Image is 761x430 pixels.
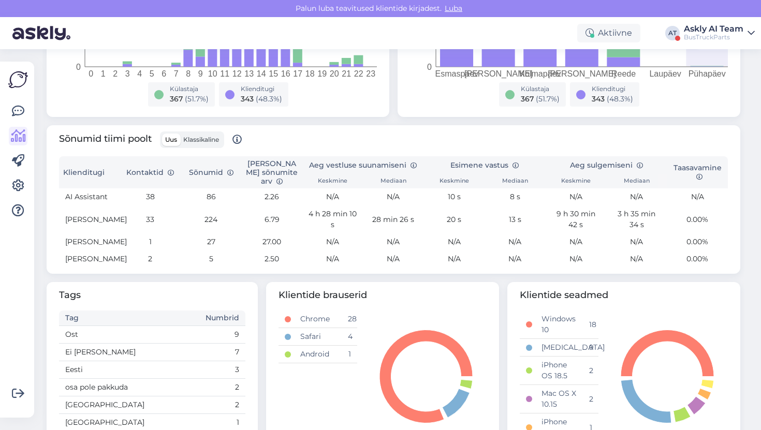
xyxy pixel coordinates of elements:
[684,25,755,41] a: Askly AI TeamBusTruckParts
[232,69,242,78] tspan: 12
[244,69,254,78] tspan: 13
[59,250,120,268] td: [PERSON_NAME]
[536,94,560,103] span: ( 51.7 %)
[162,69,166,78] tspan: 6
[294,310,341,328] td: Chrome
[241,233,302,250] td: 27.00
[546,233,606,250] td: N/A
[435,69,478,78] tspan: Esmaspäev
[342,328,357,346] td: 4
[366,69,375,78] tspan: 23
[667,188,728,205] td: N/A
[583,310,598,339] td: 18
[520,288,728,302] span: Klientide seadmed
[535,310,582,339] td: Windows 10
[241,188,302,205] td: 2.26
[427,63,432,71] tspan: 0
[181,250,241,268] td: 5
[59,131,242,148] span: Sõnumid tiimi poolt
[241,250,302,268] td: 2.50
[150,69,154,78] tspan: 5
[342,69,351,78] tspan: 21
[269,69,278,78] tspan: 15
[424,174,485,189] th: Keskmine
[199,326,245,344] td: 9
[577,24,640,42] div: Aktiivne
[583,357,598,385] td: 2
[281,69,290,78] tspan: 16
[198,69,203,78] tspan: 9
[101,69,106,78] tspan: 1
[546,188,606,205] td: N/A
[485,250,545,268] td: N/A
[519,69,561,78] tspan: Kolmapäev
[199,344,245,361] td: 7
[592,84,633,94] div: Klienditugi
[363,250,423,268] td: N/A
[59,361,199,379] td: Eesti
[330,69,339,78] tspan: 20
[294,328,341,346] td: Safari
[606,233,667,250] td: N/A
[165,136,177,143] span: Uus
[89,69,93,78] tspan: 0
[665,26,680,40] div: AT
[317,69,327,78] tspan: 19
[181,156,241,188] th: Sõnumid
[120,156,180,188] th: Kontaktid
[354,69,363,78] tspan: 22
[546,174,606,189] th: Keskmine
[186,69,191,78] tspan: 8
[485,233,545,250] td: N/A
[546,250,606,268] td: N/A
[667,250,728,268] td: 0.00%
[257,69,266,78] tspan: 14
[342,310,357,328] td: 28
[137,69,142,78] tspan: 4
[120,233,180,250] td: 1
[689,69,726,78] tspan: Pühapäev
[120,250,180,268] td: 2
[667,156,728,188] th: Taasavamine
[302,156,424,174] th: Aeg vestluse suunamiseni
[183,136,219,143] span: Klassikaline
[684,25,743,33] div: Askly AI Team
[302,233,363,250] td: N/A
[120,188,180,205] td: 38
[241,205,302,233] td: 6.79
[59,326,199,344] td: Ost
[521,84,560,94] div: Külastaja
[684,33,743,41] div: BusTruckParts
[305,69,315,78] tspan: 18
[363,188,423,205] td: N/A
[170,94,183,103] span: 367
[649,69,681,78] tspan: Laupäev
[59,379,199,396] td: osa pole pakkuda
[59,233,120,250] td: [PERSON_NAME]
[181,233,241,250] td: 27
[294,346,341,363] td: Android
[363,233,423,250] td: N/A
[241,94,254,103] span: 343
[485,205,545,233] td: 13 s
[424,233,485,250] td: N/A
[535,385,582,413] td: Mac OS X 10.15
[199,361,245,379] td: 3
[592,94,605,103] span: 343
[667,205,728,233] td: 0.00%
[59,396,199,414] td: [GEOGRAPHIC_DATA]
[521,94,534,103] span: 367
[363,205,423,233] td: 28 min 26 s
[485,188,545,205] td: 8 s
[606,174,667,189] th: Mediaan
[424,156,546,174] th: Esimene vastus
[256,94,282,103] span: ( 48.3 %)
[125,69,130,78] tspan: 3
[342,346,357,363] td: 1
[363,174,423,189] th: Mediaan
[548,69,616,79] tspan: [PERSON_NAME]
[302,174,363,189] th: Keskmine
[174,69,179,78] tspan: 7
[424,205,485,233] td: 20 s
[606,188,667,205] td: N/A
